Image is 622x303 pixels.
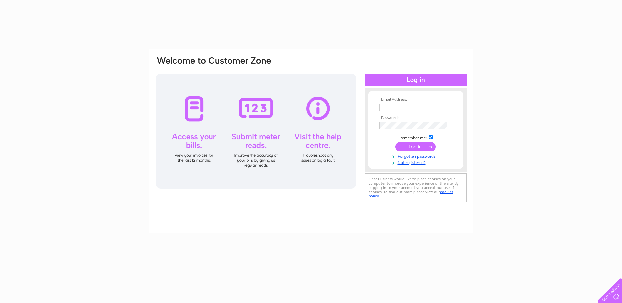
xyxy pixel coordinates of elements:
[378,97,454,102] th: Email Address:
[365,173,467,202] div: Clear Business would like to place cookies on your computer to improve your experience of the sit...
[369,190,453,198] a: cookies policy
[379,153,454,159] a: Forgotten password?
[378,134,454,141] td: Remember me?
[395,142,436,151] input: Submit
[379,159,454,165] a: Not registered?
[378,116,454,120] th: Password:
